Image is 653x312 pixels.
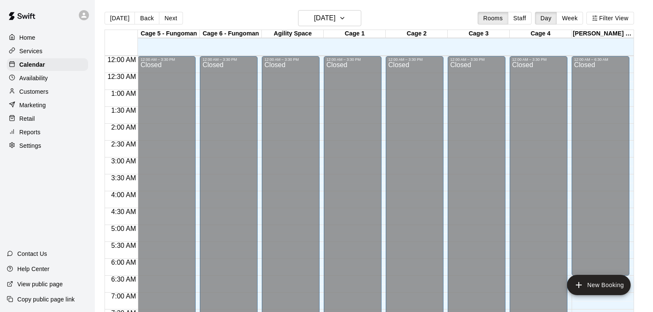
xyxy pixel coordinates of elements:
[326,57,379,62] div: 12:00 AM – 3:30 PM
[478,12,508,24] button: Rooms
[200,30,262,38] div: Cage 6 - Fungoman
[109,225,138,232] span: 5:00 AM
[109,157,138,165] span: 3:00 AM
[159,12,183,24] button: Next
[324,30,386,38] div: Cage 1
[574,57,627,62] div: 12:00 AM – 6:30 AM
[109,242,138,249] span: 5:30 AM
[7,31,88,44] a: Home
[512,57,565,62] div: 12:00 AM – 3:30 PM
[105,12,135,24] button: [DATE]
[7,126,88,138] a: Reports
[7,45,88,57] a: Services
[109,141,138,148] span: 2:30 AM
[448,30,510,38] div: Cage 3
[17,250,47,258] p: Contact Us
[109,208,138,215] span: 4:30 AM
[19,128,40,136] p: Reports
[510,30,572,38] div: Cage 4
[19,87,48,96] p: Customers
[19,141,41,150] p: Settings
[105,73,138,80] span: 12:30 AM
[567,275,631,295] button: add
[109,124,138,131] span: 2:00 AM
[7,85,88,98] a: Customers
[314,12,336,24] h6: [DATE]
[109,90,138,97] span: 1:00 AM
[140,57,193,62] div: 12:00 AM – 3:30 PM
[7,58,88,71] a: Calendar
[109,107,138,114] span: 1:30 AM
[19,74,48,82] p: Availability
[109,191,138,198] span: 4:00 AM
[19,33,35,42] p: Home
[105,56,138,63] span: 12:00 AM
[109,259,138,266] span: 6:00 AM
[264,57,317,62] div: 12:00 AM – 3:30 PM
[19,114,35,123] p: Retail
[572,30,634,38] div: [PERSON_NAME] - Agility
[556,12,583,24] button: Week
[109,174,138,182] span: 3:30 AM
[17,265,49,273] p: Help Center
[535,12,557,24] button: Day
[7,99,88,111] a: Marketing
[7,139,88,152] a: Settings
[17,295,75,304] p: Copy public page link
[19,47,43,55] p: Services
[109,293,138,300] span: 7:00 AM
[450,57,503,62] div: 12:00 AM – 3:30 PM
[388,57,441,62] div: 12:00 AM – 3:30 PM
[17,280,63,288] p: View public page
[7,72,88,84] a: Availability
[298,10,361,26] button: [DATE]
[202,57,255,62] div: 12:00 AM – 3:30 PM
[574,62,627,279] div: Closed
[508,12,532,24] button: Staff
[109,276,138,283] span: 6:30 AM
[134,12,159,24] button: Back
[386,30,448,38] div: Cage 2
[19,101,46,109] p: Marketing
[262,30,324,38] div: Agility Space
[572,56,629,276] div: 12:00 AM – 6:30 AM: Closed
[586,12,634,24] button: Filter View
[7,112,88,125] a: Retail
[19,60,45,69] p: Calendar
[138,30,200,38] div: Cage 5 - Fungoman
